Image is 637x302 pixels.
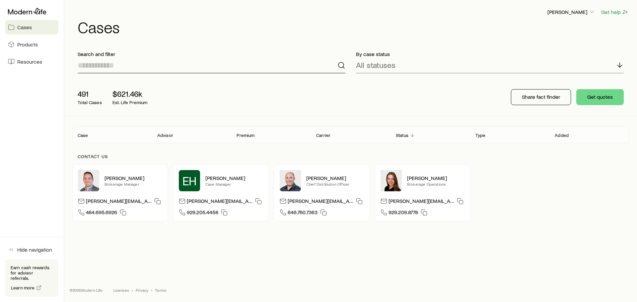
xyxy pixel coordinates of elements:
[511,89,571,105] button: Share fact finder
[5,260,58,297] div: Earn cash rewards for advisor referrals.Learn more
[112,100,148,105] p: Est. Life Premium
[5,54,58,69] a: Resources
[105,175,162,181] p: [PERSON_NAME]
[576,89,624,105] button: Get quotes
[86,198,152,207] p: [PERSON_NAME][EMAIL_ADDRESS][DOMAIN_NAME]
[151,287,152,293] span: •
[17,58,42,65] span: Resources
[306,175,364,181] p: [PERSON_NAME]
[105,181,162,187] p: Brokerage Manager
[407,175,465,181] p: [PERSON_NAME]
[5,37,58,52] a: Products
[381,170,402,191] img: Ellen Wall
[78,154,624,159] p: Contact us
[78,51,345,57] p: Search and filter
[280,170,301,191] img: Dan Pierson
[475,133,486,138] p: Type
[205,175,263,181] p: [PERSON_NAME]
[187,209,218,218] span: 929.205.4458
[601,8,629,16] button: Get help
[11,265,53,281] p: Earn cash rewards for advisor referrals.
[78,100,102,105] p: Total Cases
[132,287,133,293] span: •
[288,209,318,218] span: 646.760.7363
[407,181,465,187] p: Brokerage Operations
[288,198,353,207] p: [PERSON_NAME][EMAIL_ADDRESS][DOMAIN_NAME]
[78,133,88,138] p: Case
[356,51,624,57] p: By case status
[11,285,35,290] span: Learn more
[112,89,148,98] p: $621.46k
[78,89,102,98] p: 491
[17,24,32,30] span: Cases
[17,246,52,253] span: Hide navigation
[389,209,418,218] span: 929.209.8778
[356,60,395,70] p: All statuses
[78,170,99,191] img: Brandon Parry
[182,174,197,187] span: EH
[17,41,38,48] span: Products
[157,133,173,138] p: Advisor
[316,133,330,138] p: Carrier
[237,133,254,138] p: Premium
[86,209,117,218] span: 484.695.6926
[547,9,595,15] p: [PERSON_NAME]
[78,19,629,35] h1: Cases
[155,287,166,293] a: Terms
[187,198,252,207] p: [PERSON_NAME][EMAIL_ADDRESS][DOMAIN_NAME]
[306,181,364,187] p: Chief Distribution Officer
[389,198,454,207] p: [PERSON_NAME][EMAIL_ADDRESS][DOMAIN_NAME]
[555,133,569,138] p: Added
[5,20,58,34] a: Cases
[5,242,58,257] button: Hide navigation
[72,127,629,143] div: Client cases
[113,287,129,293] a: Licenses
[522,93,560,100] p: Share fact finder
[70,287,103,293] p: © 2025 Modern Life
[136,287,148,293] a: Privacy
[205,181,263,187] p: Case Manager
[396,133,408,138] p: Status
[547,8,596,16] button: [PERSON_NAME]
